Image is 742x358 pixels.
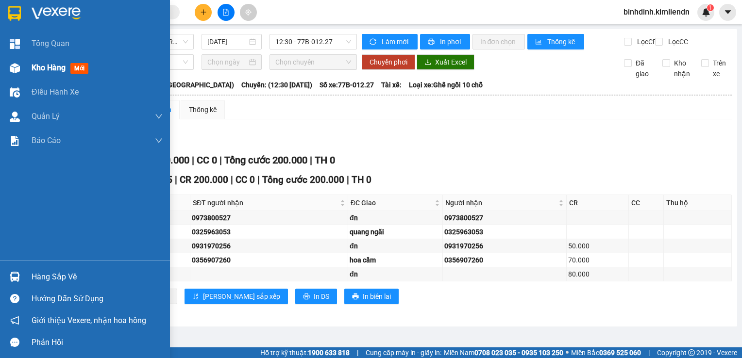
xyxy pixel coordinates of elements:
[32,110,60,122] span: Quản Lý
[155,137,163,145] span: down
[417,54,474,70] button: downloadXuất Excel
[32,86,79,98] span: Điều hành xe
[629,195,664,211] th: CC
[241,80,312,90] span: Chuyến: (12:30 [DATE])
[315,154,335,166] span: TH 0
[474,349,563,357] strong: 0708 023 035 - 0935 103 250
[724,8,732,16] span: caret-down
[10,112,20,122] img: warehouse-icon
[310,154,312,166] span: |
[192,154,194,166] span: |
[688,349,695,356] span: copyright
[344,289,399,304] button: printerIn biên lai
[424,59,431,66] span: download
[32,314,146,326] span: Giới thiệu Vexere, nhận hoa hồng
[157,195,190,211] th: SL
[320,80,374,90] span: Số xe: 77B-012.27
[190,225,348,239] td: 0325963053
[547,36,576,47] span: Thống kê
[32,134,61,146] span: Báo cáo
[245,9,252,16] span: aim
[599,349,641,357] strong: 0369 525 060
[435,57,467,67] span: Xuất Excel
[707,4,714,11] sup: 1
[444,347,563,358] span: Miền Nam
[275,34,351,49] span: 12:30 - 77B-012.27
[303,293,310,301] span: printer
[70,63,88,74] span: mới
[260,347,350,358] span: Hỗ trợ kỹ thuật:
[566,351,569,355] span: ⚪️
[664,36,690,47] span: Lọc CC
[366,347,441,358] span: Cung cấp máy in - giấy in:
[155,113,163,120] span: down
[568,269,626,279] div: 80.000
[218,4,235,21] button: file-add
[189,104,217,115] div: Thống kê
[472,34,525,49] button: In đơn chọn
[409,80,483,90] span: Loại xe: Ghế ngồi 10 chỗ
[236,174,255,185] span: CC 0
[347,174,349,185] span: |
[192,241,346,251] div: 0931970256
[352,293,359,301] span: printer
[444,212,565,223] div: 0973800527
[190,239,348,253] td: 0931970256
[262,174,344,185] span: Tổng cước 200.000
[192,255,346,265] div: 0356907260
[440,36,462,47] span: In phơi
[10,338,19,347] span: message
[445,197,556,208] span: Người nhận
[568,255,626,265] div: 70.000
[159,241,188,251] div: 1
[192,212,346,223] div: 0973800527
[175,174,177,185] span: |
[185,289,288,304] button: sort-ascending[PERSON_NAME] sắp xếp
[159,212,188,223] div: 1
[195,4,212,21] button: plus
[567,195,628,211] th: CR
[444,241,565,251] div: 0931970256
[370,38,378,46] span: sync
[231,174,233,185] span: |
[633,36,658,47] span: Lọc CR
[381,80,402,90] span: Tài xế:
[664,195,732,211] th: Thu hộ
[10,63,20,73] img: warehouse-icon
[10,316,19,325] span: notification
[632,58,655,79] span: Đã giao
[382,36,410,47] span: Làm mới
[350,212,441,223] div: đn
[190,253,348,267] td: 0356907260
[275,55,351,69] span: Chọn chuyến
[709,58,732,79] span: Trên xe
[32,292,163,306] div: Hướng dẫn sử dụng
[207,57,247,67] input: Chọn ngày
[670,58,694,79] span: Kho nhận
[32,37,69,49] span: Tổng Quan
[10,39,20,49] img: dashboard-icon
[308,349,350,357] strong: 1900 633 818
[207,36,247,47] input: 13/10/2025
[159,269,188,279] div: 1
[224,154,307,166] span: Tổng cước 200.000
[295,289,337,304] button: printerIn DS
[363,291,391,302] span: In biên lai
[192,227,346,237] div: 0325963053
[8,6,21,21] img: logo-vxr
[535,38,543,46] span: bar-chart
[362,34,418,49] button: syncLàm mới
[190,211,348,225] td: 0973800527
[192,293,199,301] span: sort-ascending
[257,174,260,185] span: |
[568,241,626,251] div: 50.000
[197,154,217,166] span: CC 0
[350,241,441,251] div: đn
[428,38,436,46] span: printer
[32,270,163,284] div: Hàng sắp về
[200,9,207,16] span: plus
[357,347,358,358] span: |
[180,174,228,185] span: CR 200.000
[444,227,565,237] div: 0325963053
[350,269,441,279] div: đn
